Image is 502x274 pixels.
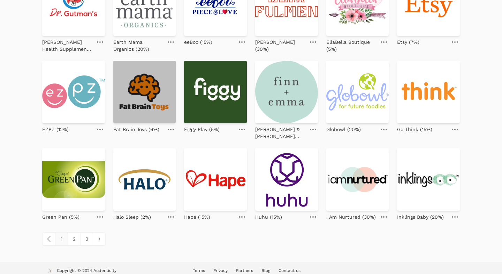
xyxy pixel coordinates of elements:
p: Huhu (15%) [255,213,282,220]
img: ezpz-logo_20cc55df-5e65-4aad-970e-4bb41ff2f715_300x@2x.png [42,61,105,123]
img: Group_148_c482bd65-53ad-4d5c-85a1-751704f0b46a_350x.png [255,61,318,123]
p: I Am Nurtured (30%) [326,213,376,220]
a: Hape (15%) [184,211,210,220]
a: Go Think (15%) [397,123,432,133]
img: NEW-LOGO_c9824973-8d00-4a6d-a79d-d2e93ec6dff5.png [326,148,389,211]
a: Huhu (15%) [255,211,282,220]
p: Inklings Baby (20%) [397,213,444,220]
a: Etsy (7%) [397,36,419,46]
img: HuHu_Logo_Outlined_Stacked_Purple_d3e0ee55-ed66-4583-b299-27a3fd9dc6fc.png [255,148,318,211]
p: Globowl (20%) [326,126,361,133]
p: Halo Sleep (2%) [113,213,151,220]
p: Green Pan (5%) [42,213,79,220]
a: Earth Mama Organics (20%) [113,36,163,53]
img: 0f1e06e1f8465b8b932a99f04cc17420.w400.h400.jpg [113,61,176,123]
p: [PERSON_NAME] (30%) [255,39,305,53]
a: Inklings Baby (20%) [397,211,444,220]
img: LOGO_DESKTOP_2x_efa94dee-03f9-4ac5-b2f2-bf70290f47dc_600x.png [42,148,105,211]
a: Halo Sleep (2%) [113,211,151,220]
img: gothink-logo.png [397,61,460,123]
a: Contact us [279,268,301,273]
p: Figgy Play (5%) [184,126,220,133]
p: Go Think (15%) [397,126,432,133]
a: EllaBella Boutique (5%) [326,36,376,53]
p: Etsy (7%) [397,39,419,46]
img: globowl-logo_primary-color-tagline.png [326,61,389,123]
a: Partners [236,268,253,273]
p: Hape (15%) [184,213,210,220]
p: Earth Mama Organics (20%) [113,39,163,53]
img: 8fbf97ce37b22a7307cf6ca2fbe0ecff.jpg [184,61,247,123]
img: Hape_Logo.png [184,148,247,211]
a: 3 [80,233,93,245]
a: I Am Nurtured (30%) [326,211,376,220]
p: EllaBella Boutique (5%) [326,39,376,53]
p: eeBoo (15%) [184,39,212,46]
span: 1 [55,233,68,245]
a: Terms [193,268,205,273]
a: eeBoo (15%) [184,36,212,46]
p: [PERSON_NAME] & [PERSON_NAME] (10%) [255,126,305,140]
a: 2 [68,233,80,245]
p: EZPZ (12%) [42,126,69,133]
a: Figgy Play (5%) [184,123,220,133]
img: Halo_Transparent_Logo.svg [113,148,176,211]
a: Fat Brain Toys (6%) [113,123,159,133]
p: [PERSON_NAME] Health Supplements (10%) [42,39,92,53]
a: [PERSON_NAME] Health Supplements (10%) [42,36,92,53]
a: Green Pan (5%) [42,211,79,220]
a: Privacy [213,268,228,273]
a: Blog [261,268,270,273]
a: EZPZ (12%) [42,123,69,133]
img: Inklings_Website_Logo.jpg [397,148,460,211]
nav: pagination [42,232,106,245]
a: [PERSON_NAME] (30%) [255,36,305,53]
a: [PERSON_NAME] & [PERSON_NAME] (10%) [255,123,305,140]
p: Fat Brain Toys (6%) [113,126,159,133]
a: Globowl (20%) [326,123,361,133]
